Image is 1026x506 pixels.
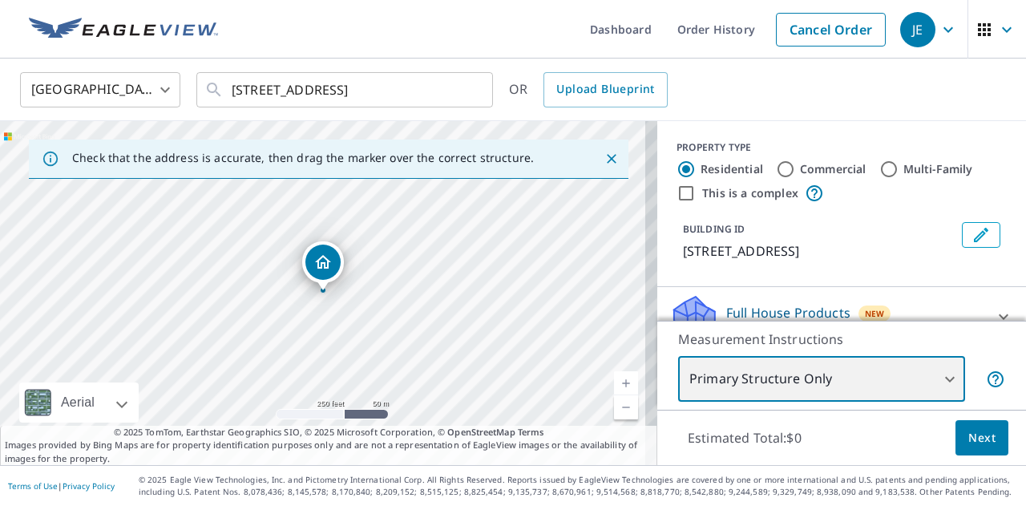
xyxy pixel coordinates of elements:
a: Current Level 17, Zoom In [614,371,638,395]
p: Estimated Total: $0 [675,420,814,455]
p: | [8,481,115,491]
button: Edit building 1 [962,222,1000,248]
label: Multi-Family [903,161,973,177]
div: [GEOGRAPHIC_DATA] [20,67,180,112]
div: Primary Structure Only [678,357,965,402]
p: BUILDING ID [683,222,745,236]
div: Full House ProductsNew [670,293,1013,339]
p: Full House Products [726,303,850,322]
button: Close [601,148,622,169]
p: [STREET_ADDRESS] [683,241,955,261]
p: Check that the address is accurate, then drag the marker over the correct structure. [72,151,534,165]
div: PROPERTY TYPE [677,140,1007,155]
a: OpenStreetMap [447,426,515,438]
img: EV Logo [29,18,218,42]
label: This is a complex [702,185,798,201]
div: Aerial [56,383,99,423]
a: Current Level 17, Zoom Out [614,395,638,419]
a: Upload Blueprint [543,72,667,107]
input: Search by address or latitude-longitude [232,67,460,112]
span: © 2025 TomTom, Earthstar Geographics SIO, © 2025 Microsoft Corporation, © [114,426,544,439]
span: Next [968,428,996,448]
span: New [865,307,885,320]
p: Measurement Instructions [678,330,1005,349]
label: Residential [701,161,763,177]
a: Cancel Order [776,13,886,47]
div: Dropped pin, building 1, Residential property, 711 W Campus Ave Hollsopple, PA 15935 [302,241,344,291]
div: Aerial [19,383,139,423]
a: Terms of Use [8,480,58,492]
a: Terms [518,426,544,438]
span: Upload Blueprint [556,79,654,99]
span: Your report will include only the primary structure on the property. For example, a detached gara... [986,370,1005,389]
a: Privacy Policy [63,480,115,492]
p: © 2025 Eagle View Technologies, Inc. and Pictometry International Corp. All Rights Reserved. Repo... [139,474,1018,498]
button: Next [955,420,1008,456]
div: OR [509,72,668,107]
div: JE [900,12,935,47]
label: Commercial [800,161,866,177]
